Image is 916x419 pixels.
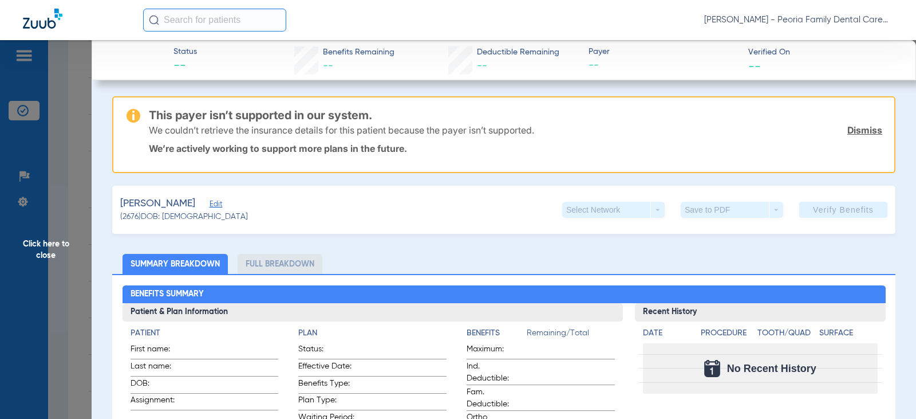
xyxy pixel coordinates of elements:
[819,327,877,339] h4: Surface
[298,394,354,410] span: Plan Type:
[120,211,248,223] span: (2676) DOB: [DEMOGRAPHIC_DATA]
[131,327,279,339] h4: Patient
[173,58,197,75] span: --
[643,327,691,339] h4: Date
[238,254,322,274] li: Full Breakdown
[131,394,187,410] span: Assignment:
[149,143,882,154] p: We’re actively working to support more plans in the future.
[701,327,753,343] app-breakdown-title: Procedure
[727,363,816,374] span: No Recent History
[748,46,898,58] span: Verified On
[298,361,354,376] span: Effective Date:
[757,327,815,339] h4: Tooth/Quad
[123,285,886,304] h2: Benefits Summary
[149,124,534,136] p: We couldn’t retrieve the insurance details for this patient because the payer isn’t supported.
[643,327,691,343] app-breakdown-title: Date
[467,327,527,339] h4: Benefits
[635,303,885,322] h3: Recent History
[23,9,62,29] img: Zuub Logo
[847,124,882,136] a: Dismiss
[298,343,354,359] span: Status:
[120,197,195,211] span: [PERSON_NAME]
[323,46,394,58] span: Benefits Remaining
[323,61,333,71] span: --
[748,60,761,72] span: --
[701,327,753,339] h4: Procedure
[173,46,197,58] span: Status
[467,361,523,385] span: Ind. Deductible:
[467,343,523,359] span: Maximum:
[149,109,882,121] h3: This payer isn’t supported in our system.
[127,109,140,123] img: warning-icon
[477,61,487,71] span: --
[298,327,447,339] h4: Plan
[131,378,187,393] span: DOB:
[819,327,877,343] app-breakdown-title: Surface
[131,343,187,359] span: First name:
[757,327,815,343] app-breakdown-title: Tooth/Quad
[704,14,893,26] span: [PERSON_NAME] - Peoria Family Dental Care
[467,386,523,410] span: Fam. Deductible:
[527,327,615,343] span: Remaining/Total
[589,58,738,73] span: --
[210,200,220,211] span: Edit
[704,360,720,377] img: Calendar
[477,46,559,58] span: Deductible Remaining
[143,9,286,32] input: Search for patients
[298,378,354,393] span: Benefits Type:
[589,46,738,58] span: Payer
[131,361,187,376] span: Last name:
[123,303,623,322] h3: Patient & Plan Information
[467,327,527,343] app-breakdown-title: Benefits
[123,254,228,274] li: Summary Breakdown
[149,15,159,25] img: Search Icon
